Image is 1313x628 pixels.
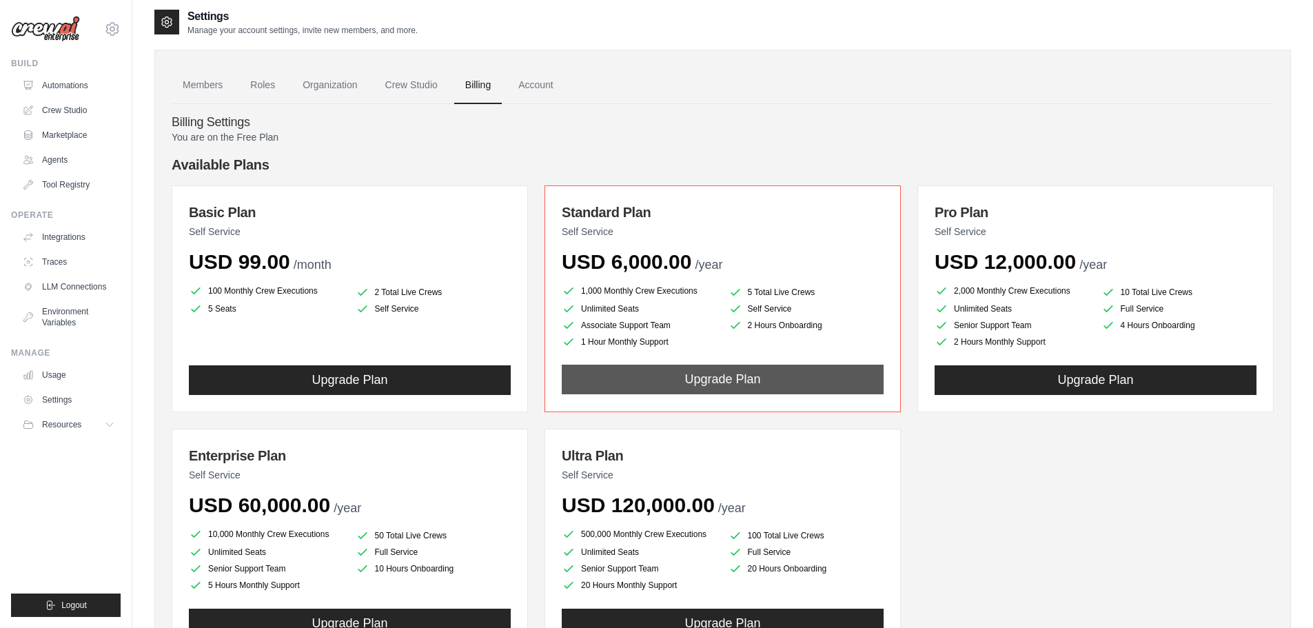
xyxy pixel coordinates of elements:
[695,258,722,272] span: /year
[562,250,691,273] span: USD 6,000.00
[356,545,511,559] li: Full Service
[729,562,884,576] li: 20 Hours Onboarding
[189,562,345,576] li: Senior Support Team
[562,318,717,332] li: Associate Support Team
[729,318,884,332] li: 2 Hours Onboarding
[562,302,717,316] li: Unlimited Seats
[562,203,884,222] h3: Standard Plan
[334,501,361,515] span: /year
[935,302,1090,316] li: Unlimited Seats
[935,318,1090,332] li: Senior Support Team
[356,302,511,316] li: Self Service
[17,174,121,196] a: Tool Registry
[562,283,717,299] li: 1,000 Monthly Crew Executions
[17,414,121,436] button: Resources
[189,578,345,592] li: 5 Hours Monthly Support
[17,389,121,411] a: Settings
[187,25,418,36] p: Manage your account settings, invite new members, and more.
[562,578,717,592] li: 20 Hours Monthly Support
[356,285,511,299] li: 2 Total Live Crews
[374,67,449,104] a: Crew Studio
[17,99,121,121] a: Crew Studio
[292,67,368,104] a: Organization
[189,203,511,222] h3: Basic Plan
[294,258,332,272] span: /month
[189,283,345,299] li: 100 Monthly Crew Executions
[935,365,1256,395] button: Upgrade Plan
[172,130,1274,144] p: You are on the Free Plan
[189,494,330,516] span: USD 60,000.00
[11,594,121,617] button: Logout
[11,58,121,69] div: Build
[172,155,1274,174] h4: Available Plans
[562,365,884,394] button: Upgrade Plan
[189,545,345,559] li: Unlimited Seats
[562,545,717,559] li: Unlimited Seats
[189,526,345,543] li: 10,000 Monthly Crew Executions
[172,67,234,104] a: Members
[189,468,511,482] p: Self Service
[562,494,715,516] span: USD 120,000.00
[935,225,1256,239] p: Self Service
[356,529,511,543] li: 50 Total Live Crews
[189,302,345,316] li: 5 Seats
[17,301,121,334] a: Environment Variables
[1101,318,1257,332] li: 4 Hours Onboarding
[1079,258,1107,272] span: /year
[17,226,121,248] a: Integrations
[17,276,121,298] a: LLM Connections
[562,225,884,239] p: Self Service
[729,545,884,559] li: Full Service
[729,302,884,316] li: Self Service
[189,365,511,395] button: Upgrade Plan
[189,250,290,273] span: USD 99.00
[17,251,121,273] a: Traces
[11,210,121,221] div: Operate
[17,124,121,146] a: Marketplace
[1101,285,1257,299] li: 10 Total Live Crews
[187,8,418,25] h2: Settings
[718,501,746,515] span: /year
[562,335,717,349] li: 1 Hour Monthly Support
[507,67,564,104] a: Account
[11,16,80,42] img: Logo
[11,347,121,358] div: Manage
[562,468,884,482] p: Self Service
[172,115,1274,130] h4: Billing Settings
[729,285,884,299] li: 5 Total Live Crews
[239,67,286,104] a: Roles
[356,562,511,576] li: 10 Hours Onboarding
[935,250,1076,273] span: USD 12,000.00
[1244,562,1313,628] iframe: Chat Widget
[935,203,1256,222] h3: Pro Plan
[562,562,717,576] li: Senior Support Team
[562,446,884,465] h3: Ultra Plan
[454,67,502,104] a: Billing
[17,149,121,171] a: Agents
[935,283,1090,299] li: 2,000 Monthly Crew Executions
[189,225,511,239] p: Self Service
[729,529,884,543] li: 100 Total Live Crews
[17,364,121,386] a: Usage
[17,74,121,97] a: Automations
[189,446,511,465] h3: Enterprise Plan
[61,600,87,611] span: Logout
[1101,302,1257,316] li: Full Service
[42,419,81,430] span: Resources
[935,335,1090,349] li: 2 Hours Monthly Support
[562,526,717,543] li: 500,000 Monthly Crew Executions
